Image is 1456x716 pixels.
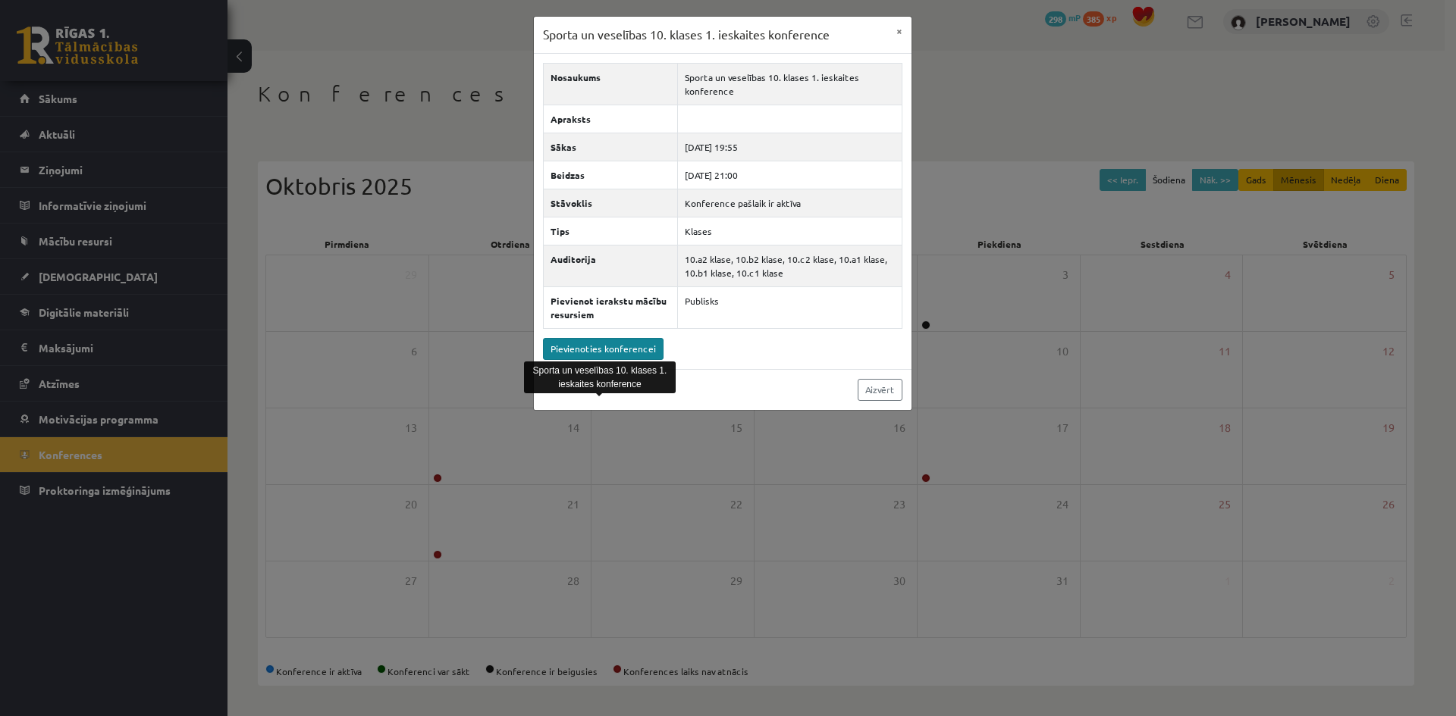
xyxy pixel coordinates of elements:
td: 10.a2 klase, 10.b2 klase, 10.c2 klase, 10.a1 klase, 10.b1 klase, 10.c1 klase [677,245,902,286]
td: Klases [677,217,902,245]
div: Sporta un veselības 10. klases 1. ieskaites konference [524,361,676,393]
a: Aizvērt [858,379,902,401]
th: Apraksts [543,105,677,133]
th: Beidzas [543,161,677,189]
button: × [887,17,912,45]
td: Konference pašlaik ir aktīva [677,189,902,217]
td: [DATE] 21:00 [677,161,902,189]
th: Sākas [543,133,677,161]
th: Auditorija [543,245,677,286]
th: Pievienot ierakstu mācību resursiem [543,286,677,328]
th: Nosaukums [543,63,677,105]
th: Stāvoklis [543,189,677,217]
td: Publisks [677,286,902,328]
h3: Sporta un veselības 10. klases 1. ieskaites konference [543,26,830,44]
td: [DATE] 19:55 [677,133,902,161]
td: Sporta un veselības 10. klases 1. ieskaites konference [677,63,902,105]
a: Pievienoties konferencei [543,338,664,360]
th: Tips [543,217,677,245]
